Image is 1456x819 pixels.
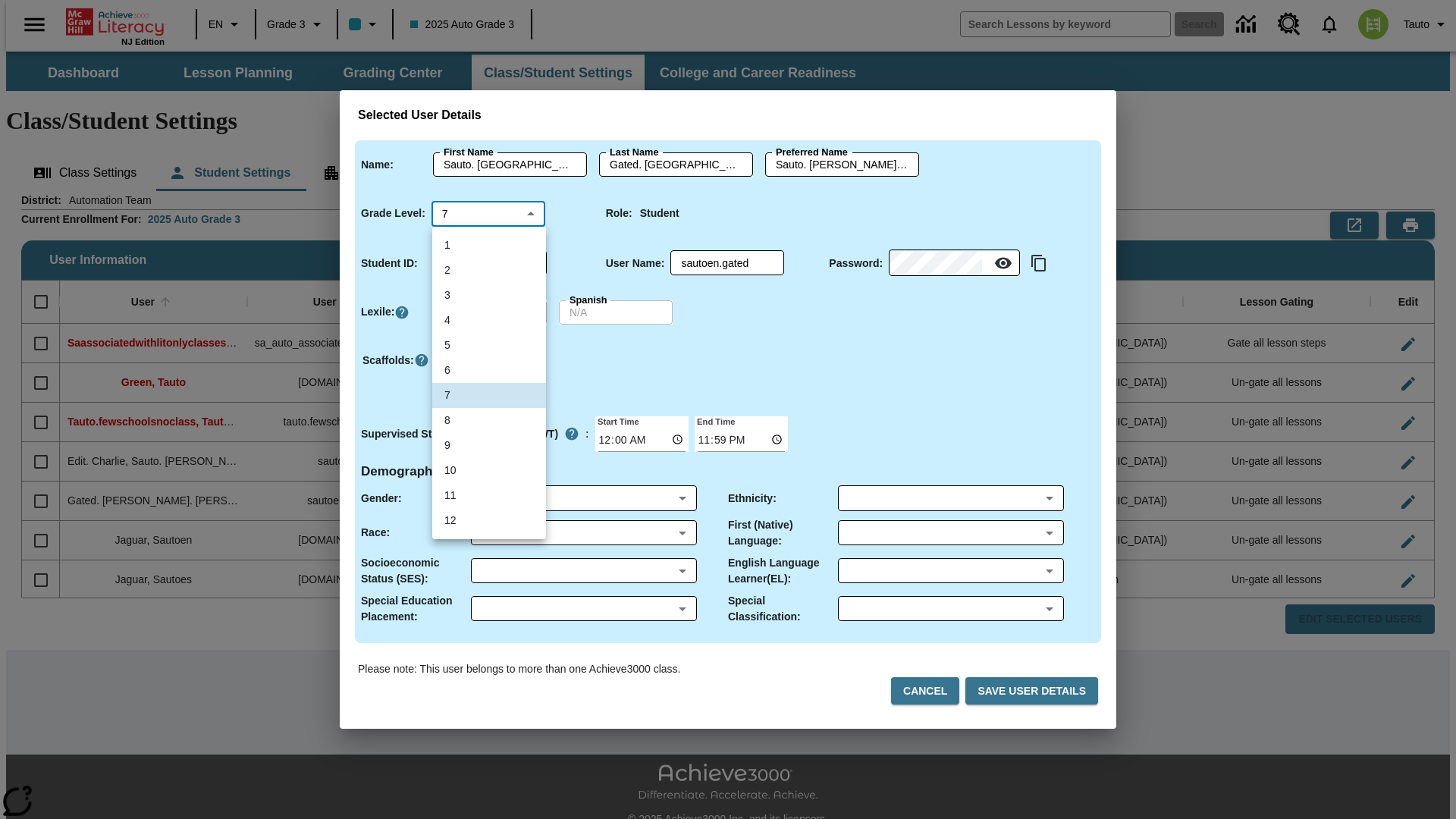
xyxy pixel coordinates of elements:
[432,408,546,433] li: 8
[432,333,546,358] li: 5
[432,458,546,483] li: 10
[432,433,546,458] li: 9
[432,383,546,408] li: 7
[432,233,546,258] li: 1
[432,308,546,333] li: 4
[432,258,546,283] li: 2
[432,283,546,308] li: 3
[432,483,546,508] li: 11
[432,508,546,533] li: 12
[432,358,546,383] li: 6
